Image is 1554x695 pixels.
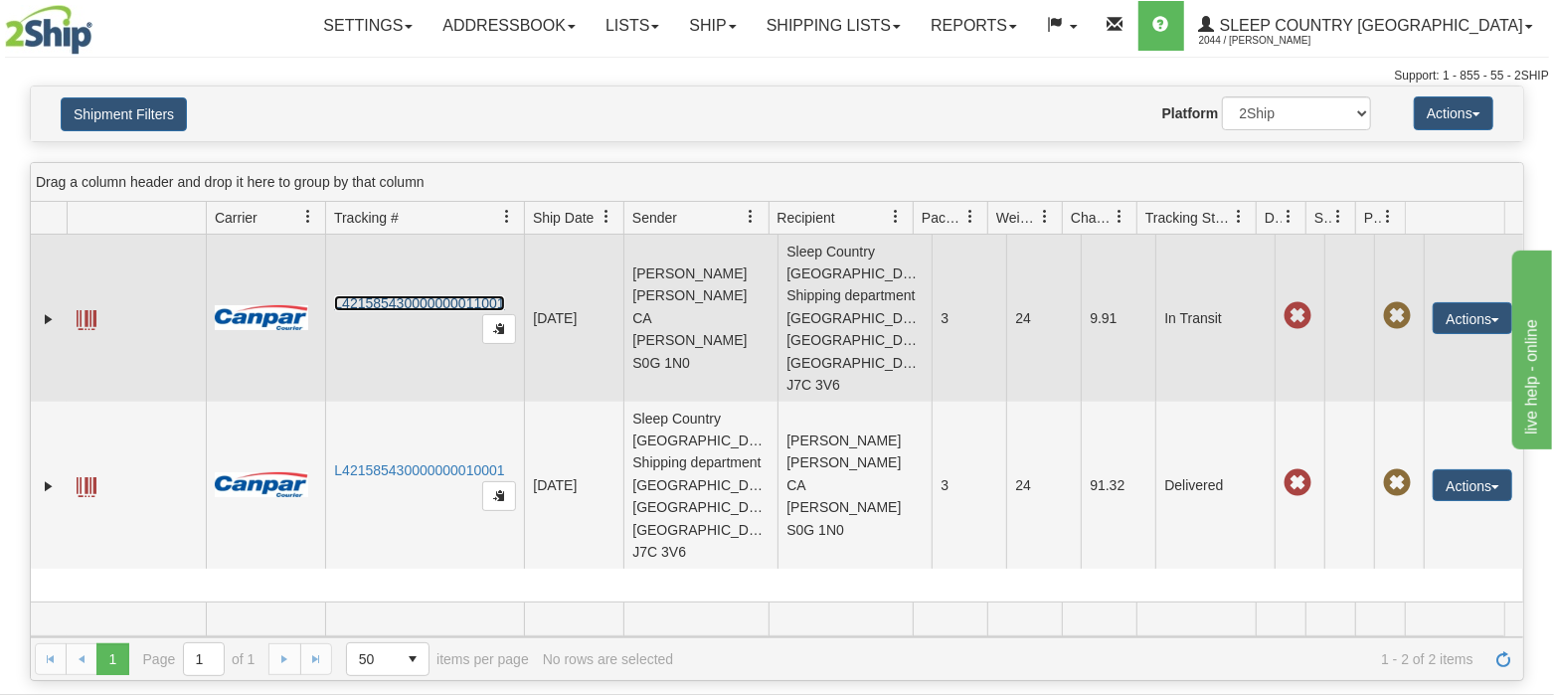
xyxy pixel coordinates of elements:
[932,402,1006,569] td: 3
[1364,208,1381,228] span: Pickup Status
[5,68,1549,85] div: Support: 1 - 855 - 55 - 2SHIP
[1184,1,1548,51] a: Sleep Country [GEOGRAPHIC_DATA] 2044 / [PERSON_NAME]
[1222,200,1256,234] a: Tracking Status filter column settings
[1199,31,1348,51] span: 2044 / [PERSON_NAME]
[632,208,677,228] span: Sender
[1433,469,1512,501] button: Actions
[334,462,504,478] a: L421585430000000010001
[334,295,504,311] a: L421585430000000011001
[1006,402,1081,569] td: 24
[1162,103,1219,123] label: Platform
[1103,200,1136,234] a: Charge filter column settings
[953,200,987,234] a: Packages filter column settings
[15,12,184,36] div: live help - online
[1081,402,1155,569] td: 91.32
[61,97,187,131] button: Shipment Filters
[359,649,385,669] span: 50
[916,1,1032,51] a: Reports
[428,1,591,51] a: Addressbook
[932,235,1006,402] td: 3
[1265,208,1282,228] span: Delivery Status
[1081,235,1155,402] td: 9.91
[1508,246,1552,448] iframe: chat widget
[346,642,529,676] span: items per page
[777,208,835,228] span: Recipient
[77,301,96,333] a: Label
[334,208,399,228] span: Tracking #
[1071,208,1113,228] span: Charge
[1433,302,1512,334] button: Actions
[1145,208,1232,228] span: Tracking Status
[490,200,524,234] a: Tracking # filter column settings
[482,314,516,344] button: Copy to clipboard
[291,200,325,234] a: Carrier filter column settings
[590,200,623,234] a: Ship Date filter column settings
[215,472,308,497] img: 14 - Canpar
[5,5,92,55] img: logo2044.jpg
[1487,643,1519,675] a: Refresh
[31,163,1523,202] div: grid grouping header
[482,481,516,511] button: Copy to clipboard
[1383,302,1411,330] span: Pickup Not Assigned
[1284,469,1311,497] span: Late
[996,208,1038,228] span: Weight
[308,1,428,51] a: Settings
[543,651,674,667] div: No rows are selected
[1155,235,1275,402] td: In Transit
[1006,235,1081,402] td: 24
[143,642,256,676] span: Page of 1
[1215,17,1523,34] span: Sleep Country [GEOGRAPHIC_DATA]
[623,235,777,402] td: [PERSON_NAME] [PERSON_NAME] CA [PERSON_NAME] S0G 1N0
[215,305,308,330] img: 14 - Canpar
[1371,200,1405,234] a: Pickup Status filter column settings
[524,402,623,569] td: [DATE]
[77,468,96,500] a: Label
[215,208,258,228] span: Carrier
[39,476,59,496] a: Expand
[524,235,623,402] td: [DATE]
[346,642,430,676] span: Page sizes drop down
[1414,96,1493,130] button: Actions
[1155,402,1275,569] td: Delivered
[39,309,59,329] a: Expand
[687,651,1473,667] span: 1 - 2 of 2 items
[1284,302,1311,330] span: Late
[623,402,777,569] td: Sleep Country [GEOGRAPHIC_DATA] Shipping department [GEOGRAPHIC_DATA] [GEOGRAPHIC_DATA] [GEOGRAPH...
[1321,200,1355,234] a: Shipment Issues filter column settings
[1028,200,1062,234] a: Weight filter column settings
[184,643,224,675] input: Page 1
[777,235,932,402] td: Sleep Country [GEOGRAPHIC_DATA] Shipping department [GEOGRAPHIC_DATA] [GEOGRAPHIC_DATA] [GEOGRAPH...
[879,200,913,234] a: Recipient filter column settings
[674,1,751,51] a: Ship
[735,200,769,234] a: Sender filter column settings
[533,208,594,228] span: Ship Date
[1383,469,1411,497] span: Pickup Not Assigned
[397,643,429,675] span: select
[1314,208,1331,228] span: Shipment Issues
[1272,200,1305,234] a: Delivery Status filter column settings
[752,1,916,51] a: Shipping lists
[96,643,128,675] span: Page 1
[777,402,932,569] td: [PERSON_NAME] [PERSON_NAME] CA [PERSON_NAME] S0G 1N0
[591,1,674,51] a: Lists
[922,208,963,228] span: Packages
